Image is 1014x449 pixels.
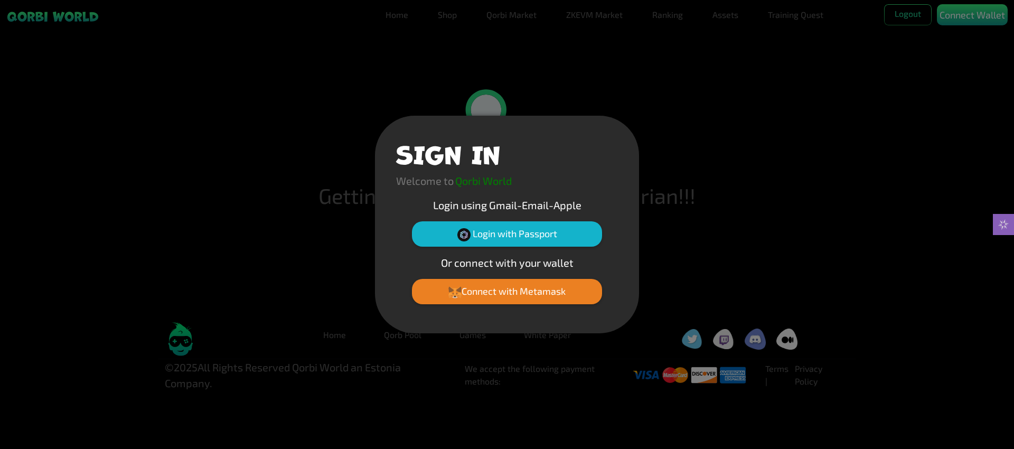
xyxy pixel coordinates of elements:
p: Or connect with your wallet [396,255,618,270]
p: Login using Gmail-Email-Apple [396,197,618,213]
h1: SIGN IN [396,137,500,169]
p: Qorbi World [455,173,512,189]
p: Welcome to [396,173,454,189]
button: Login with Passport [412,221,602,247]
img: Passport Logo [457,228,471,241]
button: Connect with Metamask [412,279,602,304]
